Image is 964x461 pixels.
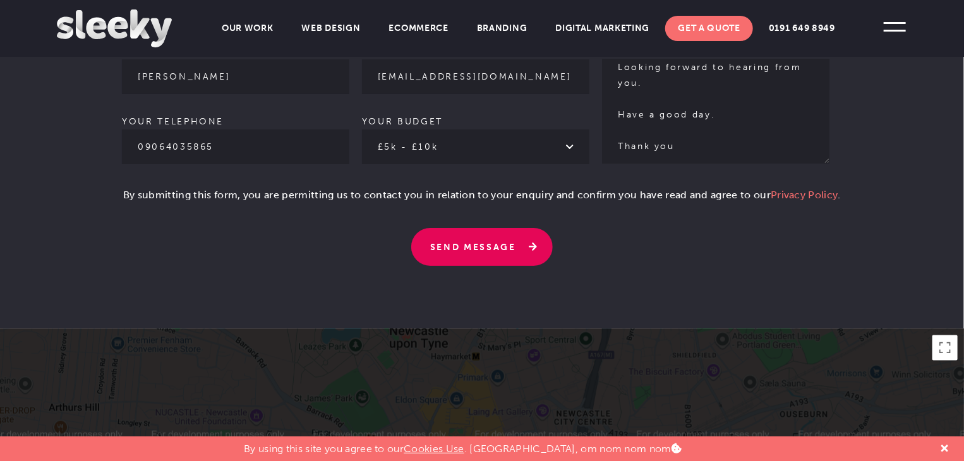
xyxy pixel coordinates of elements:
[244,436,682,455] p: By using this site you agree to our . [GEOGRAPHIC_DATA], om nom nom nom
[122,59,349,94] input: Your name
[665,16,753,41] a: Get A Quote
[411,228,553,266] input: Send Message
[771,189,838,201] a: Privacy Policy
[209,16,286,41] a: Our Work
[602,46,829,185] label: Your message
[362,129,589,164] select: Your budget
[122,46,349,82] label: Your name
[122,188,842,213] p: By submitting this form, you are permitting us to contact you in relation to your enquiry and con...
[464,16,540,41] a: Branding
[289,16,373,41] a: Web Design
[362,46,589,82] label: Your email
[57,9,172,47] img: Sleeky Web Design Newcastle
[404,443,464,455] a: Cookies Use
[756,16,848,41] a: 0191 649 8949
[362,59,589,94] input: Your email
[122,129,349,164] input: Your telephone
[932,335,958,361] button: Toggle fullscreen view
[377,16,461,41] a: Ecommerce
[543,16,663,41] a: Digital Marketing
[362,116,589,152] label: Your budget
[122,116,349,152] label: Your telephone
[602,59,829,164] textarea: Your message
